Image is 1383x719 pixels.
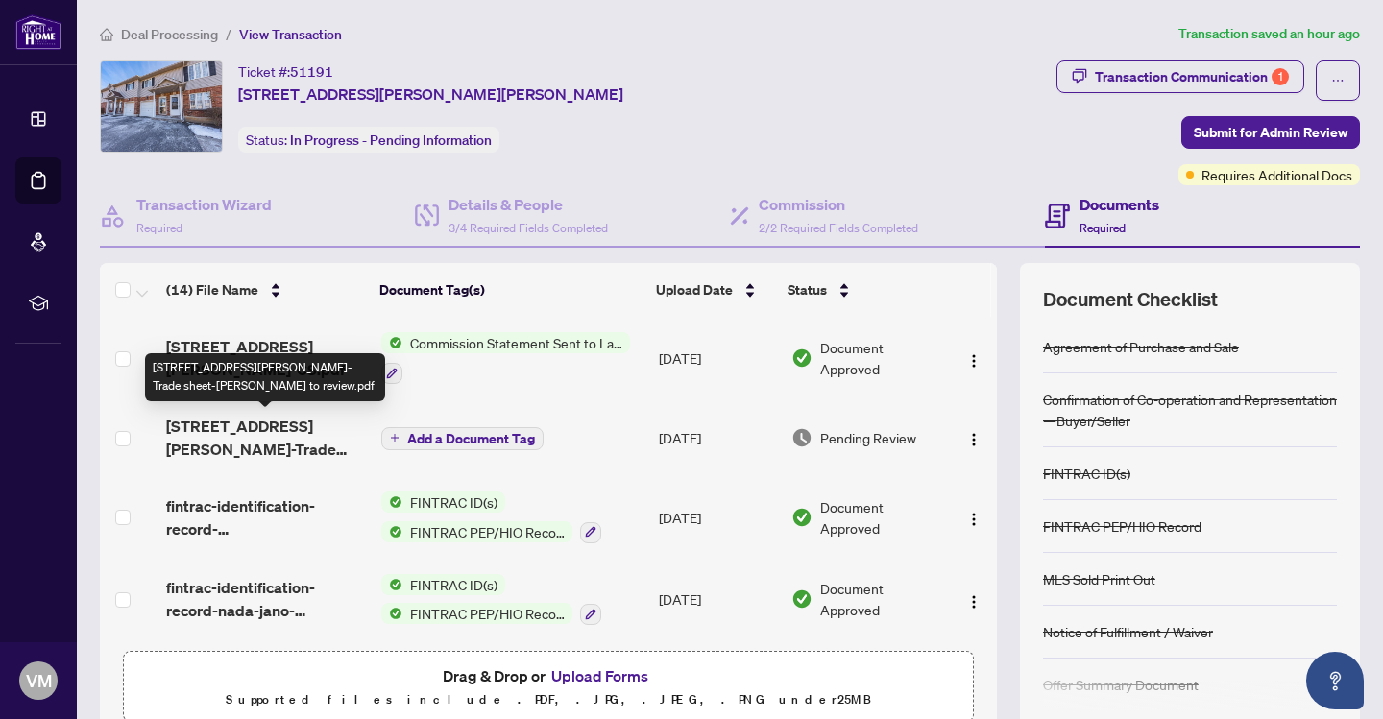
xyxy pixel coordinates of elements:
img: Status Icon [381,491,402,513]
span: (14) File Name [166,279,258,300]
div: Ticket #: [238,60,333,83]
div: Status: [238,127,499,153]
th: Upload Date [648,263,780,317]
span: fintrac-identification-record-nada-jano-20250203-113904.pdf [166,576,366,622]
span: Requires Additional Docs [1201,164,1352,185]
span: Required [1080,221,1126,235]
img: Document Status [791,588,813,610]
button: Add a Document Tag [381,427,544,450]
article: Transaction saved an hour ago [1178,23,1360,45]
td: [DATE] [651,476,784,559]
td: [DATE] [651,399,784,476]
div: Notice of Fulfillment / Waiver [1043,621,1213,642]
div: MLS Sold Print Out [1043,568,1155,589]
h4: Commission [759,193,918,216]
span: Document Approved [820,578,942,620]
button: Add a Document Tag [381,425,544,450]
img: Status Icon [381,521,402,542]
div: Agreement of Purchase and Sale [1043,336,1239,357]
div: [STREET_ADDRESS][PERSON_NAME]-Trade sheet-[PERSON_NAME] to review.pdf [145,353,385,401]
div: FINTRAC PEP/HIO Record [1043,515,1201,537]
span: Deal Processing [121,26,218,43]
span: Commission Statement Sent to Lawyer [402,332,630,353]
span: Document Approved [820,337,942,379]
span: FINTRAC PEP/HIO Record [402,521,572,542]
th: Document Tag(s) [372,263,648,317]
span: plus [390,433,400,443]
button: Transaction Communication1 [1056,60,1304,93]
th: Status [780,263,945,317]
img: logo [15,14,61,50]
span: Drag & Drop or [443,663,654,688]
h4: Transaction Wizard [136,193,272,216]
td: [DATE] [651,317,784,399]
span: Status [788,279,827,300]
button: Open asap [1306,652,1364,709]
img: Document Status [791,507,813,528]
img: Status Icon [381,574,402,595]
span: 51191 [290,63,333,81]
li: / [226,23,231,45]
span: FINTRAC ID(s) [402,574,505,595]
td: [DATE] [651,559,784,641]
th: (14) File Name [158,263,372,317]
span: FINTRAC PEP/HIO Record [402,603,572,624]
p: Supported files include .PDF, .JPG, .JPEG, .PNG under 25 MB [135,688,961,711]
button: Submit for Admin Review [1181,116,1360,149]
span: [STREET_ADDRESS][PERSON_NAME]-CS.pdf [166,335,366,381]
span: ellipsis [1331,74,1345,87]
span: In Progress - Pending Information [290,132,492,149]
div: Offer Summary Document [1043,674,1199,695]
span: [STREET_ADDRESS][PERSON_NAME][PERSON_NAME] [238,83,623,106]
img: Logo [966,432,982,447]
img: Logo [966,512,982,527]
span: Pending Review [820,427,916,448]
img: Status Icon [381,332,402,353]
button: Status IconFINTRAC ID(s)Status IconFINTRAC PEP/HIO Record [381,491,601,543]
button: Upload Forms [546,663,654,688]
span: FINTRAC ID(s) [402,491,505,513]
span: VM [26,667,52,694]
span: Document Checklist [1043,286,1218,313]
button: Logo [958,584,989,614]
div: FINTRAC ID(s) [1043,463,1130,484]
button: Status IconCommission Statement Sent to Lawyer [381,332,630,384]
span: View Transaction [239,26,342,43]
span: home [100,28,113,41]
div: Confirmation of Co-operation and Representation—Buyer/Seller [1043,389,1337,431]
span: Add a Document Tag [407,432,535,445]
div: 1 [1272,68,1289,85]
button: Logo [958,343,989,373]
img: Status Icon [381,603,402,624]
img: IMG-40694227_1.jpg [101,61,222,152]
div: Transaction Communication [1095,61,1289,92]
img: Logo [966,353,982,369]
img: Document Status [791,348,813,369]
span: Upload Date [656,279,733,300]
button: Status IconFINTRAC ID(s)Status IconFINTRAC PEP/HIO Record [381,574,601,626]
span: [STREET_ADDRESS][PERSON_NAME]-Trade sheet-[PERSON_NAME] to review.pdf [166,415,366,461]
span: 3/4 Required Fields Completed [449,221,608,235]
span: 2/2 Required Fields Completed [759,221,918,235]
span: fintrac-identification-record-[PERSON_NAME]-20250203-113914.pdf [166,494,366,540]
h4: Documents [1080,193,1159,216]
span: Required [136,221,182,235]
img: Document Status [791,427,813,448]
button: Logo [958,422,989,453]
span: Document Approved [820,496,942,539]
img: Logo [966,594,982,610]
button: Logo [958,502,989,533]
h4: Details & People [449,193,608,216]
span: Submit for Admin Review [1194,117,1347,148]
